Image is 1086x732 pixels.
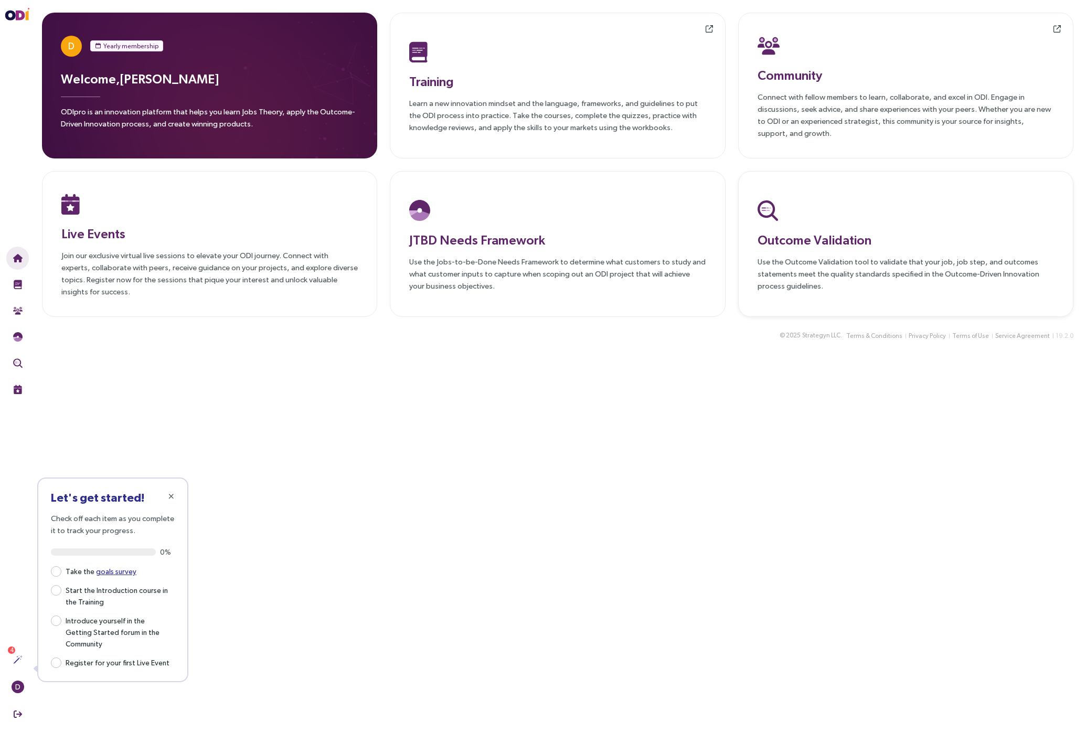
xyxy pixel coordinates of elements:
[61,69,358,88] h3: Welcome, [PERSON_NAME]
[995,331,1050,341] span: Service Agreement
[160,548,175,556] span: 0%
[51,512,175,536] p: Check off each item as you complete it to track your progress.
[13,280,23,289] img: Training
[758,35,780,56] img: Community
[1056,332,1073,340] span: 19.2.0
[758,230,1054,249] h3: Outcome Validation
[103,41,158,51] span: Yearly membership
[6,378,29,401] button: Live Events
[409,230,706,249] h3: JTBD Needs Framework
[409,41,428,62] img: Training
[13,385,23,394] img: Live Events
[758,91,1054,139] p: Connect with fellow members to learn, collaborate, and excel in ODI. Engage in discussions, seek ...
[61,224,358,243] h3: Live Events
[758,66,1054,84] h3: Community
[61,565,141,577] span: Take the
[780,330,843,341] div: © 2025 .
[61,105,358,136] p: ODIpro is an innovation platform that helps you learn Jobs Theory, apply the Outcome-Driven Innov...
[61,656,174,669] span: Register for your first Live Event
[409,72,706,91] h3: Training
[96,567,136,576] a: goals survey
[6,675,29,698] button: D
[6,273,29,296] button: Training
[61,614,175,650] span: Introduce yourself in the Getting Started forum in the Community
[802,331,840,341] span: Strategyn LLC
[61,249,358,298] p: Join our exclusive virtual live sessions to elevate your ODI journey. Connect with experts, colla...
[13,655,23,664] img: Actions
[909,331,946,341] span: Privacy Policy
[952,331,989,341] span: Terms of Use
[409,256,706,292] p: Use the Jobs-to-be-Done Needs Framework to determine what customers to study and what customer in...
[6,352,29,375] button: Outcome Validation
[10,646,14,654] span: 4
[409,200,430,221] img: JTBD Needs Platform
[13,306,23,315] img: Community
[68,36,74,57] span: D
[13,332,23,342] img: JTBD Needs Framework
[908,331,946,342] button: Privacy Policy
[758,200,778,221] img: Outcome Validation
[846,331,902,341] span: Terms & Conditions
[995,331,1050,342] button: Service Agreement
[61,584,175,608] span: Start the Introduction course in the Training
[6,247,29,270] button: Home
[51,491,175,504] h3: Let's get started!
[952,331,989,342] button: Terms of Use
[15,681,20,693] span: D
[6,299,29,322] button: Community
[6,703,29,726] button: Sign Out
[61,194,80,215] img: Live Events
[846,331,903,342] button: Terms & Conditions
[758,256,1054,292] p: Use the Outcome Validation tool to validate that your job, job step, and outcomes statements meet...
[13,358,23,368] img: Outcome Validation
[6,325,29,348] button: Needs Framework
[409,97,706,133] p: Learn a new innovation mindset and the language, frameworks, and guidelines to put the ODI proces...
[6,648,29,671] button: Actions
[8,646,15,654] sup: 4
[802,330,841,341] button: Strategyn LLC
